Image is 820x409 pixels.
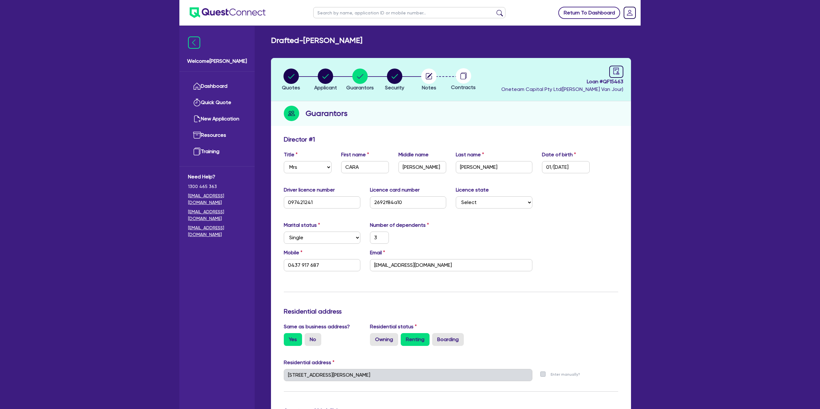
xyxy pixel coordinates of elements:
[284,333,302,346] label: Yes
[314,85,337,91] span: Applicant
[271,36,362,45] h2: Drafted - [PERSON_NAME]
[193,115,201,123] img: new-application
[284,106,299,121] img: step-icon
[284,359,334,366] label: Residential address
[193,99,201,106] img: quick-quote
[284,186,335,194] label: Driver licence number
[422,85,436,91] span: Notes
[341,151,369,159] label: First name
[346,68,374,92] button: Guarantors
[305,333,321,346] label: No
[370,221,429,229] label: Number of dependents
[385,85,404,91] span: Security
[282,85,300,91] span: Quotes
[284,307,618,315] h3: Residential address
[284,151,298,159] label: Title
[370,249,385,257] label: Email
[188,37,200,49] img: icon-menu-close
[421,68,437,92] button: Notes
[188,173,246,181] span: Need Help?
[456,186,489,194] label: Licence state
[282,68,300,92] button: Quotes
[370,333,398,346] label: Owning
[432,333,464,346] label: Boarding
[188,111,246,127] a: New Application
[187,57,247,65] span: Welcome [PERSON_NAME]
[193,148,201,155] img: training
[188,78,246,94] a: Dashboard
[284,221,320,229] label: Marital status
[188,225,246,238] a: [EMAIL_ADDRESS][DOMAIN_NAME]
[401,333,430,346] label: Renting
[284,249,302,257] label: Mobile
[188,94,246,111] a: Quick Quote
[501,78,623,86] span: Loan # QF15463
[314,68,337,92] button: Applicant
[284,135,315,143] h3: Director # 1
[621,4,638,21] a: Dropdown toggle
[558,7,620,19] a: Return To Dashboard
[188,127,246,143] a: Resources
[451,84,476,90] span: Contracts
[385,68,405,92] button: Security
[542,161,590,173] input: DD / MM / YYYY
[313,7,505,18] input: Search by name, application ID or mobile number...
[306,108,348,119] h2: Guarantors
[542,151,576,159] label: Date of birth
[613,68,620,75] span: audit
[188,192,246,206] a: [EMAIL_ADDRESS][DOMAIN_NAME]
[193,131,201,139] img: resources
[190,7,266,18] img: quest-connect-logo-blue
[370,323,417,331] label: Residential status
[346,85,374,91] span: Guarantors
[188,209,246,222] a: [EMAIL_ADDRESS][DOMAIN_NAME]
[188,183,246,190] span: 1300 465 363
[501,86,623,92] span: Oneteam Capital Pty Ltd ( [PERSON_NAME] Van Jour )
[370,186,420,194] label: Licence card number
[398,151,429,159] label: Middle name
[551,372,580,378] label: Enter manually?
[188,143,246,160] a: Training
[456,151,484,159] label: Last name
[284,323,350,331] label: Same as business address?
